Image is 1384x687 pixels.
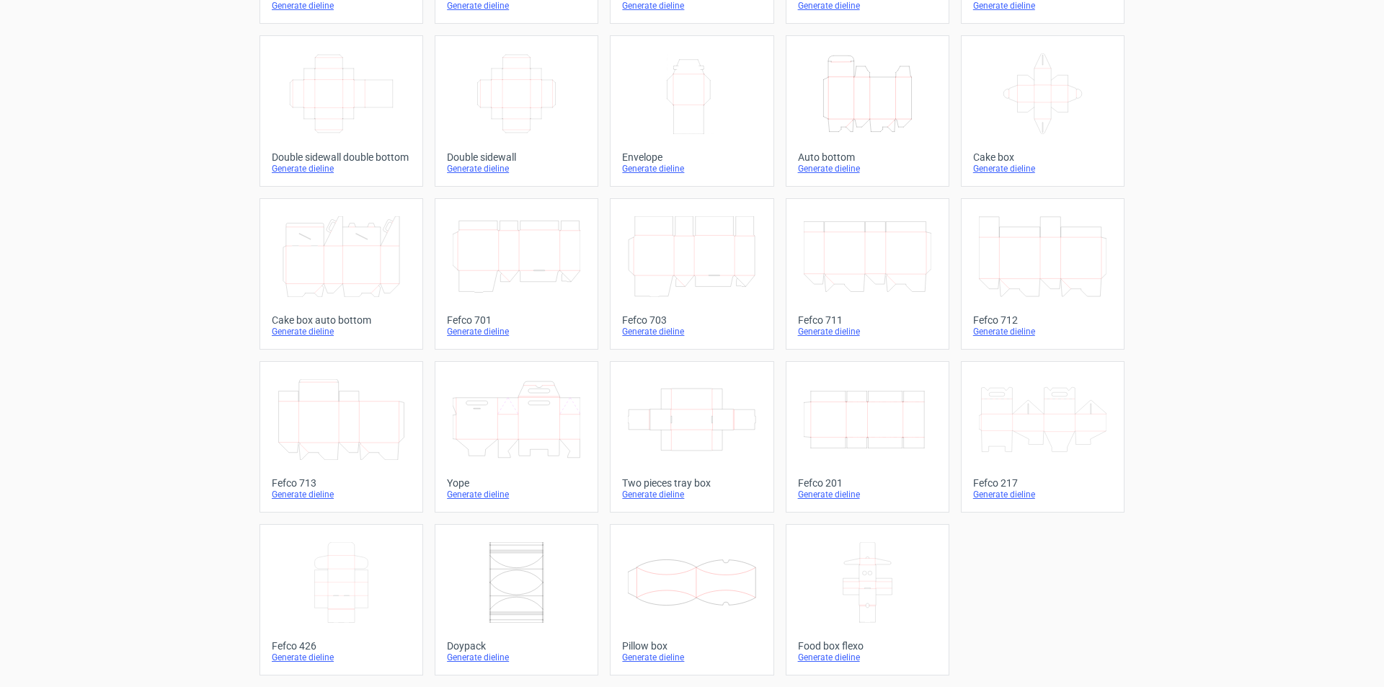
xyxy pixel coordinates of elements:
[622,314,761,326] div: Fefco 703
[622,489,761,500] div: Generate dieline
[272,326,411,337] div: Generate dieline
[973,477,1112,489] div: Fefco 217
[798,477,937,489] div: Fefco 201
[961,361,1124,513] a: Fefco 217Generate dieline
[447,477,586,489] div: Yope
[622,652,761,663] div: Generate dieline
[798,489,937,500] div: Generate dieline
[610,35,773,187] a: EnvelopeGenerate dieline
[272,151,411,163] div: Double sidewall double bottom
[786,35,949,187] a: Auto bottomGenerate dieline
[610,361,773,513] a: Two pieces tray boxGenerate dieline
[272,314,411,326] div: Cake box auto bottom
[786,524,949,675] a: Food box flexoGenerate dieline
[786,361,949,513] a: Fefco 201Generate dieline
[272,489,411,500] div: Generate dieline
[786,198,949,350] a: Fefco 711Generate dieline
[961,198,1124,350] a: Fefco 712Generate dieline
[798,314,937,326] div: Fefco 711
[961,35,1124,187] a: Cake boxGenerate dieline
[259,35,423,187] a: Double sidewall double bottomGenerate dieline
[798,163,937,174] div: Generate dieline
[622,326,761,337] div: Generate dieline
[272,652,411,663] div: Generate dieline
[622,151,761,163] div: Envelope
[798,151,937,163] div: Auto bottom
[272,640,411,652] div: Fefco 426
[447,652,586,663] div: Generate dieline
[259,198,423,350] a: Cake box auto bottomGenerate dieline
[622,477,761,489] div: Two pieces tray box
[973,314,1112,326] div: Fefco 712
[447,326,586,337] div: Generate dieline
[435,35,598,187] a: Double sidewallGenerate dieline
[798,652,937,663] div: Generate dieline
[435,198,598,350] a: Fefco 701Generate dieline
[447,640,586,652] div: Doypack
[798,640,937,652] div: Food box flexo
[259,524,423,675] a: Fefco 426Generate dieline
[447,151,586,163] div: Double sidewall
[447,163,586,174] div: Generate dieline
[447,314,586,326] div: Fefco 701
[272,477,411,489] div: Fefco 713
[973,489,1112,500] div: Generate dieline
[622,163,761,174] div: Generate dieline
[973,151,1112,163] div: Cake box
[622,640,761,652] div: Pillow box
[259,361,423,513] a: Fefco 713Generate dieline
[973,326,1112,337] div: Generate dieline
[973,163,1112,174] div: Generate dieline
[798,326,937,337] div: Generate dieline
[447,489,586,500] div: Generate dieline
[272,163,411,174] div: Generate dieline
[610,198,773,350] a: Fefco 703Generate dieline
[435,524,598,675] a: DoypackGenerate dieline
[610,524,773,675] a: Pillow boxGenerate dieline
[435,361,598,513] a: YopeGenerate dieline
